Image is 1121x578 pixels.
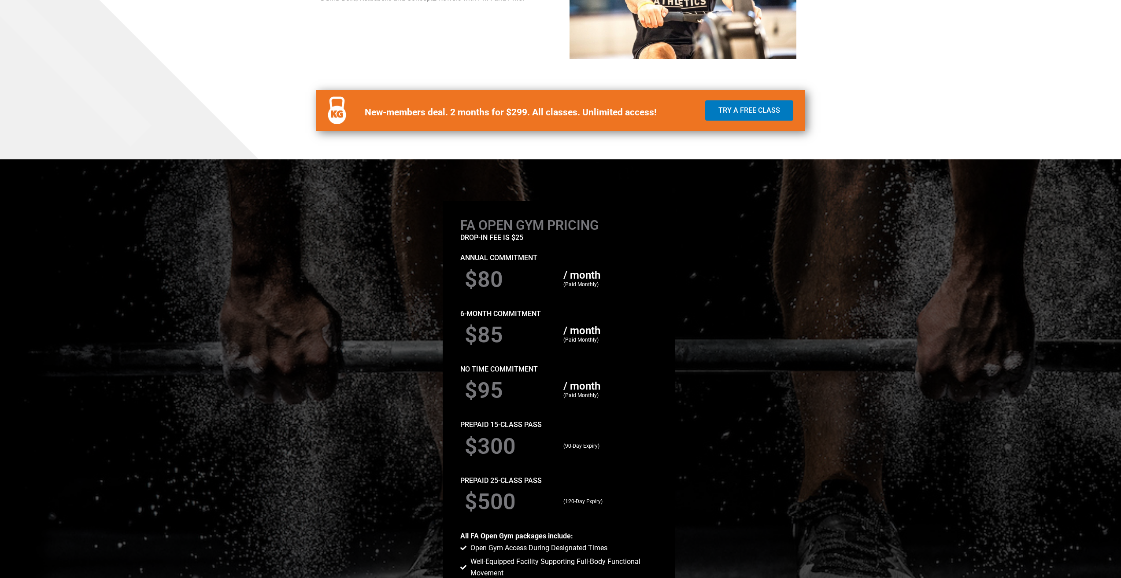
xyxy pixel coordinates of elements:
p: (Paid Monthly) [563,280,653,289]
p: (90-Day Expiry) [563,442,653,451]
span: Try a Free Class [718,107,780,114]
p: Prepaid 25-Class Pass [460,475,658,486]
h3: $85 [465,324,555,346]
h5: / month [563,270,653,280]
h5: / month [563,325,653,336]
p: (Paid Monthly) [563,391,653,400]
h3: $80 [465,269,555,291]
p: Prepaid 15-Class Pass [460,419,658,431]
a: Try a Free Class [705,100,793,121]
h3: $300 [465,435,555,457]
p: 6-Month Commitment [460,308,658,320]
p: (120-Day Expiry) [563,497,653,506]
span: Open Gym Access During Designated Times [468,542,607,554]
p: (Paid Monthly) [563,336,653,345]
h3: $95 [465,379,555,401]
b: All FA Open Gym packages include: [460,532,573,540]
p: Annual Commitment [460,252,658,264]
h2: FA Open Gym Pricing [460,219,658,232]
p: No Time Commitment [460,364,658,375]
b: New-members deal. 2 months for $299. All classes. Unlimited access! [365,107,657,118]
h5: / month [563,381,653,391]
h3: $500 [465,491,555,513]
p: drop-in fee is $25 [460,232,658,243]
